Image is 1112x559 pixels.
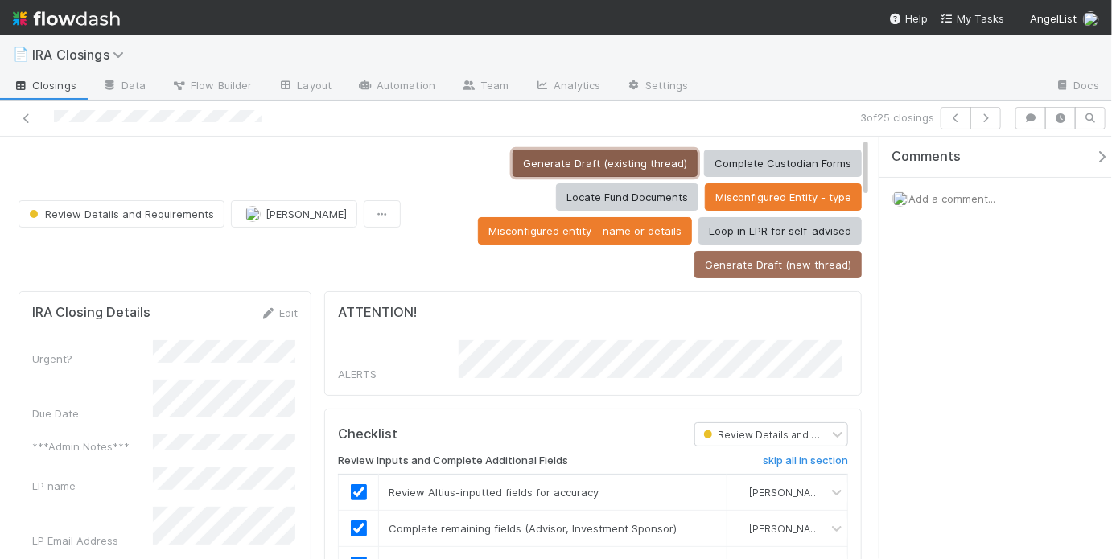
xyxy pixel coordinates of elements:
a: skip all in section [763,454,848,474]
span: Complete remaining fields (Advisor, Investment Sponsor) [389,522,677,535]
a: Layout [265,74,344,100]
button: Complete Custodian Forms [704,150,862,177]
a: My Tasks [941,10,1004,27]
a: Docs [1042,74,1112,100]
button: Generate Draft (new thread) [694,251,862,278]
span: 📄 [13,47,29,61]
a: Flow Builder [159,74,265,100]
img: avatar_768cd48b-9260-4103-b3ef-328172ae0546.png [245,206,261,222]
div: LP Email Address [32,532,153,549]
span: Review Details and Requirements [26,208,214,220]
button: Locate Fund Documents [556,183,698,211]
img: avatar_768cd48b-9260-4103-b3ef-328172ae0546.png [892,191,908,207]
span: IRA Closings [32,47,132,63]
h5: Checklist [338,426,397,442]
a: Data [89,74,159,100]
button: Misconfigured entity - name or details [478,217,692,245]
h6: Review Inputs and Complete Additional Fields [338,454,568,467]
span: Review Details and Requirements [700,429,879,441]
a: Automation [344,74,448,100]
span: [PERSON_NAME] [749,486,828,498]
img: avatar_768cd48b-9260-4103-b3ef-328172ae0546.png [734,486,747,499]
span: Comments [892,149,961,165]
span: Flow Builder [171,77,252,93]
span: [PERSON_NAME] [749,522,828,534]
h5: ATTENTION! [338,305,417,321]
div: Help [889,10,928,27]
span: AngelList [1030,12,1077,25]
div: ALERTS [338,366,459,382]
button: Loop in LPR for self-advised [698,217,862,245]
div: Due Date [32,405,153,421]
a: Edit [260,306,298,319]
a: Team [448,74,521,100]
button: Misconfigured Entity - type [705,183,862,211]
a: Analytics [521,74,613,100]
h6: skip all in section [763,454,848,467]
h5: IRA Closing Details [32,305,150,321]
span: Closings [13,77,76,93]
img: logo-inverted-e16ddd16eac7371096b0.svg [13,5,120,32]
span: My Tasks [941,12,1004,25]
div: Urgent? [32,351,153,367]
img: avatar_768cd48b-9260-4103-b3ef-328172ae0546.png [734,522,747,535]
img: avatar_768cd48b-9260-4103-b3ef-328172ae0546.png [1083,11,1099,27]
div: LP name [32,478,153,494]
button: [PERSON_NAME] [231,200,357,228]
button: Generate Draft (existing thread) [513,150,698,177]
button: Review Details and Requirements [19,200,224,228]
a: Settings [613,74,701,100]
span: Add a comment... [908,192,995,205]
span: [PERSON_NAME] [266,208,347,220]
span: 3 of 25 closings [860,109,934,125]
span: Review Altius-inputted fields for accuracy [389,486,599,499]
